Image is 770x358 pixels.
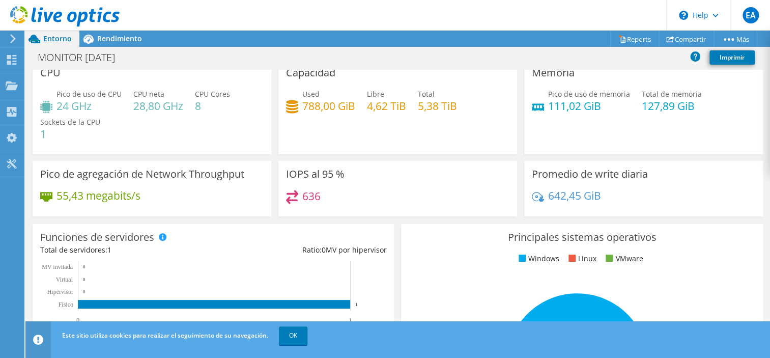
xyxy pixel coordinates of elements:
h4: 5,38 TiB [418,100,457,112]
h3: Principales sistemas operativos [409,232,755,243]
span: Used [302,89,320,99]
li: Windows [516,253,559,264]
span: CPU neta [133,89,164,99]
h4: 1 [40,128,100,140]
span: Libre [367,89,384,99]
li: VMware [603,253,643,264]
svg: \n [679,11,688,20]
li: Linux [566,253,596,264]
h3: Memoria [532,67,575,78]
h3: Pico de agregación de Network Throughput [40,169,244,180]
h4: 4,62 TiB [367,100,406,112]
a: Reports [610,31,659,47]
span: Entorno [43,34,72,43]
h3: IOPS al 95 % [286,169,345,180]
text: MV invitada [42,263,73,270]
span: Rendimiento [97,34,142,43]
div: Ratio: MV por hipervisor [213,244,386,256]
h3: Funciones de servidores [40,232,154,243]
h1: MONITOR [DATE] [33,52,131,63]
text: 0 [83,264,85,269]
h3: CPU [40,67,61,78]
text: Virtual [56,276,73,283]
h4: 55,43 megabits/s [56,190,140,201]
span: Este sitio utiliza cookies para realizar el seguimiento de su navegación. [62,331,268,340]
span: Total de memoria [642,89,702,99]
tspan: Físico [59,301,73,308]
h4: 127,89 GiB [642,100,702,112]
text: 1 [355,302,358,307]
span: Pico de uso de CPU [56,89,122,99]
a: Imprimir [709,50,755,65]
h4: 642,45 GiB [548,190,601,201]
span: Total [418,89,435,99]
div: Total de servidores: [40,244,213,256]
h4: 8 [195,100,230,112]
span: EA [743,7,759,23]
h4: 636 [302,190,321,202]
text: 0 [76,317,79,324]
span: 1 [107,245,111,255]
span: 0 [321,245,325,255]
text: 0 [83,277,85,282]
a: Más [714,31,757,47]
text: Hipervisor [47,288,73,295]
h3: Promedio de write diaria [532,169,648,180]
text: 0 [83,289,85,294]
h3: Capacidad [286,67,335,78]
text: 1 [349,317,352,324]
h4: 24 GHz [56,100,122,112]
a: OK [279,326,307,345]
span: Sockets de la CPU [40,117,100,127]
span: CPU Cores [195,89,230,99]
a: Compartir [659,31,714,47]
span: Pico de uso de memoria [548,89,630,99]
h4: 28,80 GHz [133,100,183,112]
h4: 788,00 GiB [302,100,355,112]
h4: 111,02 GiB [548,100,630,112]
